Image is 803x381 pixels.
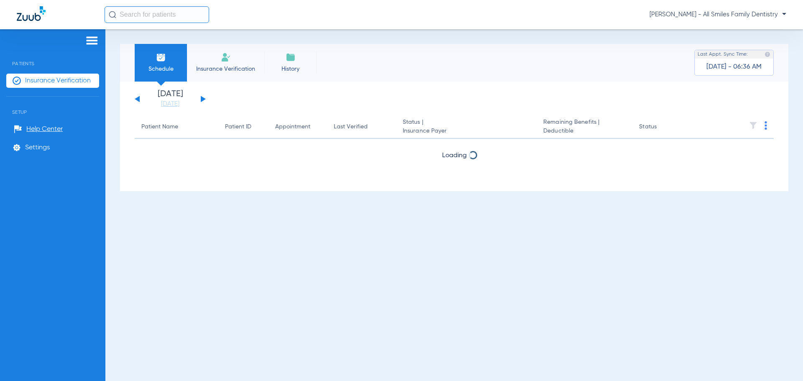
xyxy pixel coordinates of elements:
th: Remaining Benefits | [537,115,632,139]
li: [DATE] [145,90,195,108]
span: Loading [442,152,467,159]
span: Help Center [26,125,63,133]
th: Status [632,115,689,139]
div: Appointment [275,123,320,131]
div: Patient Name [141,123,178,131]
span: Insurance Verification [25,77,91,85]
img: last sync help info [765,51,770,57]
span: Last Appt. Sync Time: [698,50,748,59]
span: Insurance Payer [403,127,530,136]
span: Patients [6,48,99,66]
img: group-dot-blue.svg [765,121,767,130]
a: Help Center [14,125,63,133]
img: Zuub Logo [17,6,46,21]
img: Manual Insurance Verification [221,52,231,62]
div: Last Verified [334,123,389,131]
span: Setup [6,97,99,115]
div: Patient Name [141,123,212,131]
span: Deductible [543,127,626,136]
span: Insurance Verification [193,65,258,73]
img: Search Icon [109,11,116,18]
span: [DATE] - 06:36 AM [706,63,762,71]
span: [PERSON_NAME] - All Smiles Family Dentistry [650,10,786,19]
span: History [271,65,310,73]
div: Patient ID [225,123,262,131]
span: Schedule [141,65,181,73]
img: History [286,52,296,62]
div: Appointment [275,123,310,131]
img: filter.svg [749,121,757,130]
input: Search for patients [105,6,209,23]
span: Settings [25,143,50,152]
img: hamburger-icon [85,36,99,46]
div: Patient ID [225,123,251,131]
a: [DATE] [145,100,195,108]
div: Last Verified [334,123,368,131]
th: Status | [396,115,537,139]
img: Schedule [156,52,166,62]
